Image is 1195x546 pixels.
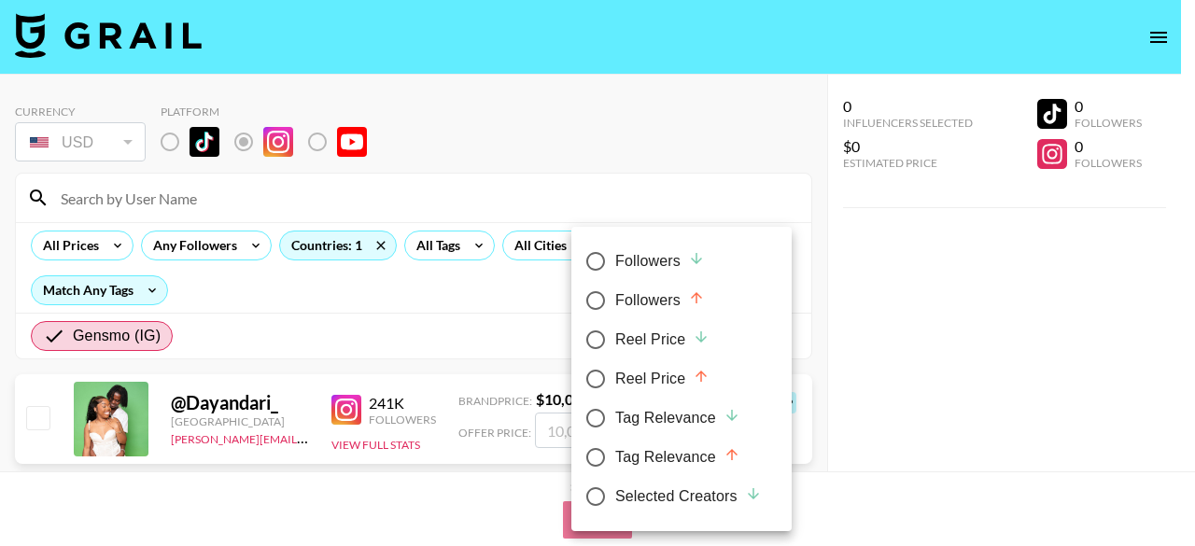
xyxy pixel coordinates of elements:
[615,289,705,312] div: Followers
[615,368,710,390] div: Reel Price
[615,329,710,351] div: Reel Price
[615,485,762,508] div: Selected Creators
[615,407,740,429] div: Tag Relevance
[1102,453,1173,524] iframe: Drift Widget Chat Controller
[615,250,705,273] div: Followers
[615,446,740,469] div: Tag Relevance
